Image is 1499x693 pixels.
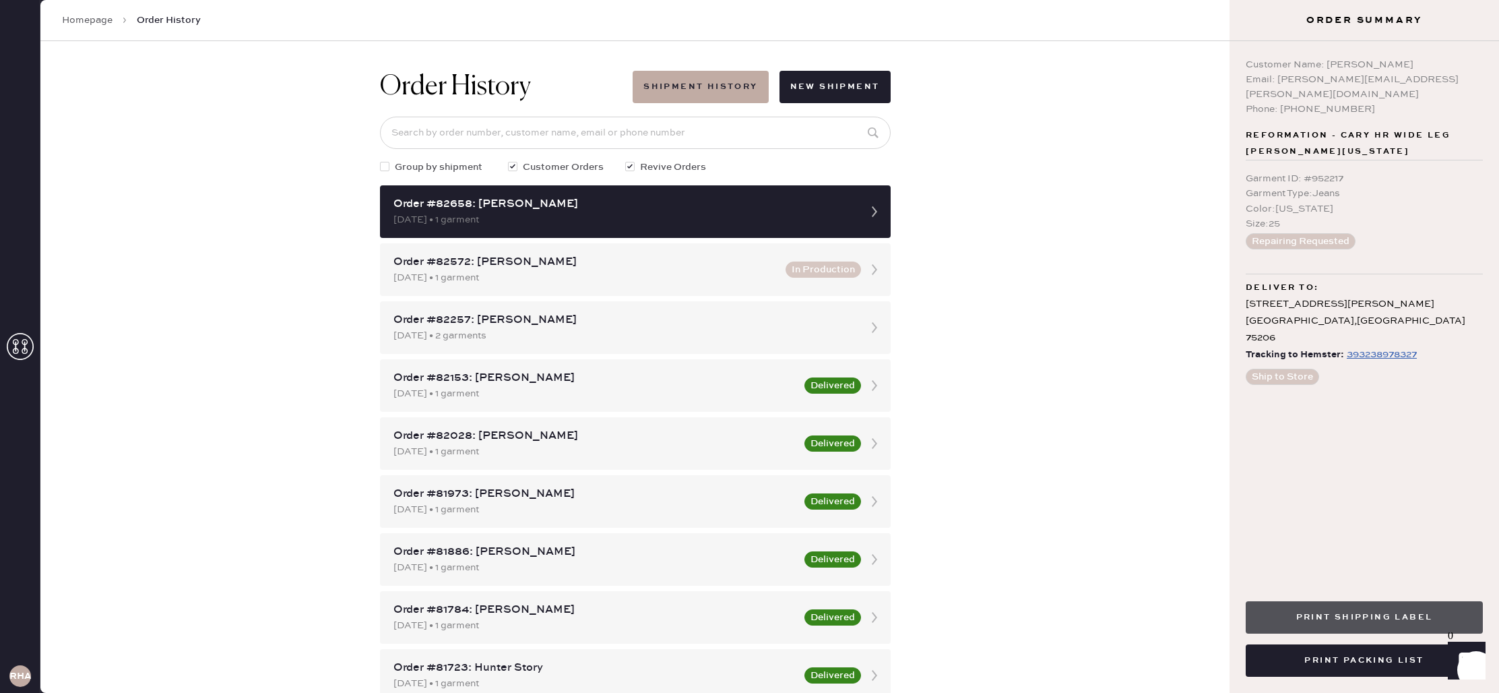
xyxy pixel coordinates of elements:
[393,370,796,386] div: Order #82153: [PERSON_NAME]
[393,560,796,575] div: [DATE] • 1 garment
[1246,369,1319,385] button: Ship to Store
[393,328,853,343] div: [DATE] • 2 garments
[393,254,777,270] div: Order #82572: [PERSON_NAME]
[1246,233,1356,249] button: Repairing Requested
[804,551,861,568] button: Delivered
[393,212,853,227] div: [DATE] • 1 garment
[380,117,891,149] input: Search by order number, customer name, email or phone number
[1230,13,1499,27] h3: Order Summary
[137,13,201,27] span: Order History
[1435,632,1493,690] iframe: Front Chat
[1246,216,1483,231] div: Size : 25
[786,262,861,278] button: In Production
[393,660,796,676] div: Order #81723: Hunter Story
[523,160,604,175] span: Customer Orders
[393,428,796,444] div: Order #82028: [PERSON_NAME]
[393,676,796,691] div: [DATE] • 1 garment
[804,378,861,394] button: Delivered
[393,196,853,212] div: Order #82658: [PERSON_NAME]
[1246,601,1483,634] button: Print Shipping Label
[380,71,531,103] h1: Order History
[804,493,861,510] button: Delivered
[1246,72,1483,102] div: Email: [PERSON_NAME][EMAIL_ADDRESS][PERSON_NAME][DOMAIN_NAME]
[395,160,482,175] span: Group by shipment
[393,386,796,401] div: [DATE] • 1 garment
[1246,202,1483,216] div: Color : [US_STATE]
[1246,346,1344,363] span: Tracking to Hemster:
[62,13,113,27] a: Homepage
[1246,610,1483,623] a: Print Shipping Label
[1246,127,1483,160] span: Reformation - Cary HR wide leg [PERSON_NAME][US_STATE]
[393,444,796,459] div: [DATE] • 1 garment
[393,544,796,560] div: Order #81886: [PERSON_NAME]
[1347,346,1417,363] div: https://www.fedex.com/apps/fedextrack/?tracknumbers=393238978327&cntry_code=US
[1246,280,1318,296] span: Deliver to:
[1246,57,1483,72] div: Customer Name: [PERSON_NAME]
[779,71,891,103] button: New Shipment
[804,667,861,684] button: Delivered
[393,602,796,618] div: Order #81784: [PERSON_NAME]
[393,312,853,328] div: Order #82257: [PERSON_NAME]
[9,671,31,681] h3: RHA
[1246,644,1483,677] button: Print Packing List
[393,502,796,517] div: [DATE] • 1 garment
[1246,102,1483,117] div: Phone: [PHONE_NUMBER]
[1246,296,1483,347] div: [STREET_ADDRESS][PERSON_NAME] [GEOGRAPHIC_DATA] , [GEOGRAPHIC_DATA] 75206
[640,160,706,175] span: Revive Orders
[1344,346,1417,363] a: 393238978327
[804,435,861,452] button: Delivered
[393,270,777,285] div: [DATE] • 1 garment
[633,71,768,103] button: Shipment History
[393,486,796,502] div: Order #81973: [PERSON_NAME]
[804,609,861,626] button: Delivered
[393,618,796,633] div: [DATE] • 1 garment
[1246,186,1483,201] div: Garment Type : Jeans
[1246,171,1483,186] div: Garment ID : # 952217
